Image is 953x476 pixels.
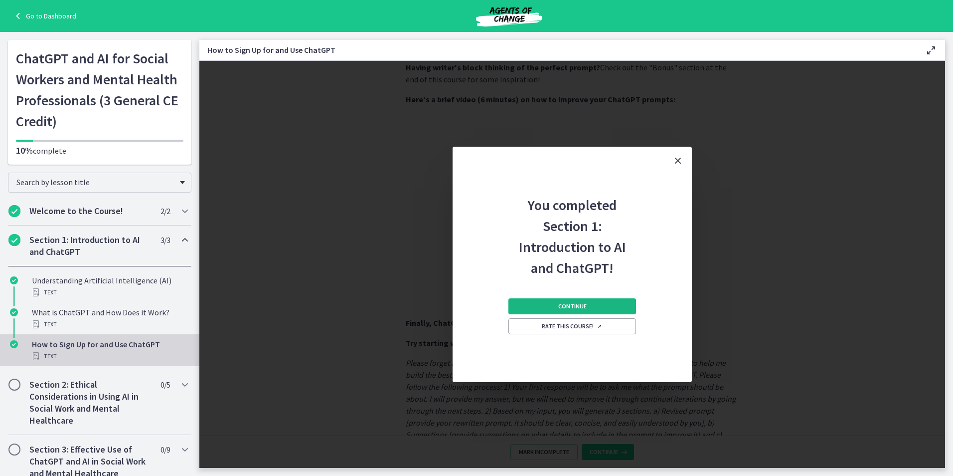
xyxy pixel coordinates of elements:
span: Continue [558,302,587,310]
h2: Welcome to the Course! [29,205,151,217]
button: Continue [508,298,636,314]
span: 2 / 2 [160,205,170,217]
h2: Section 1: Introduction to AI and ChatGPT [29,234,151,258]
span: 0 / 9 [160,444,170,456]
i: Completed [10,276,18,284]
div: Understanding Artificial Intelligence (AI) [32,274,187,298]
h2: You completed Section 1: Introduction to AI and ChatGPT! [506,175,638,278]
span: 0 / 5 [160,379,170,391]
div: Text [32,350,187,362]
h3: How to Sign Up for and Use ChatGPT [207,44,909,56]
div: How to Sign Up for and Use ChatGPT [32,338,187,362]
div: Text [32,286,187,298]
h1: ChatGPT and AI for Social Workers and Mental Health Professionals (3 General CE Credit) [16,48,183,132]
i: Opens in a new window [597,323,603,329]
i: Completed [8,205,20,217]
a: Go to Dashboard [12,10,76,22]
p: complete [16,145,183,157]
div: Search by lesson title [8,173,191,193]
i: Completed [8,234,20,246]
span: 3 / 3 [160,234,170,246]
a: Rate this course! Opens in a new window [508,318,636,334]
div: Text [32,318,187,330]
span: Search by lesson title [16,177,175,187]
h2: Section 2: Ethical Considerations in Using AI in Social Work and Mental Healthcare [29,379,151,427]
i: Completed [10,340,18,348]
div: What is ChatGPT and How Does it Work? [32,306,187,330]
img: Agents of Change [449,4,569,28]
button: Close [664,147,692,175]
span: Rate this course! [542,322,603,330]
span: 10% [16,145,33,156]
i: Completed [10,308,18,316]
